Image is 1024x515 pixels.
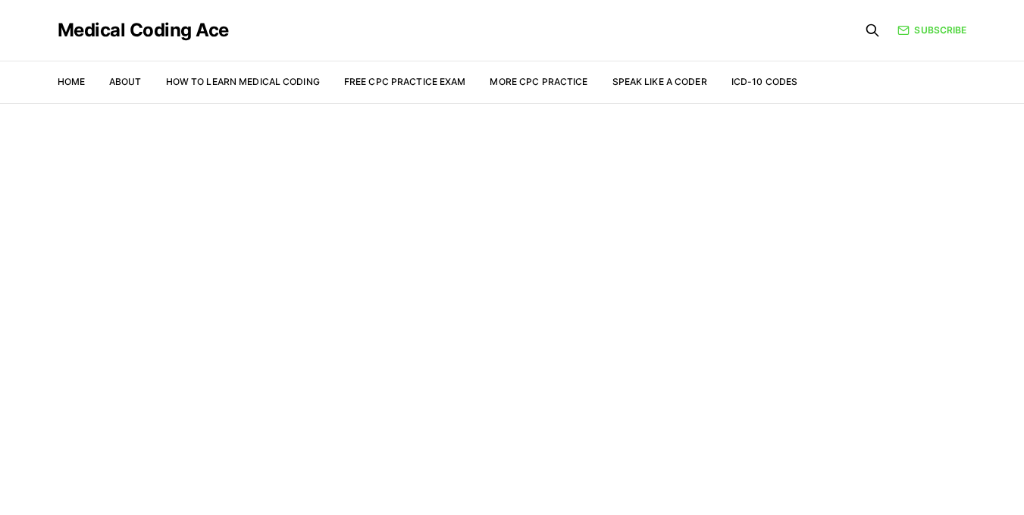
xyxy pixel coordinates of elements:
[897,24,966,37] a: Subscribe
[166,76,320,87] a: How to Learn Medical Coding
[58,76,85,87] a: Home
[612,76,707,87] a: Speak Like a Coder
[490,76,587,87] a: More CPC Practice
[344,76,466,87] a: Free CPC Practice Exam
[731,76,797,87] a: ICD-10 Codes
[109,76,142,87] a: About
[58,21,229,39] a: Medical Coding Ace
